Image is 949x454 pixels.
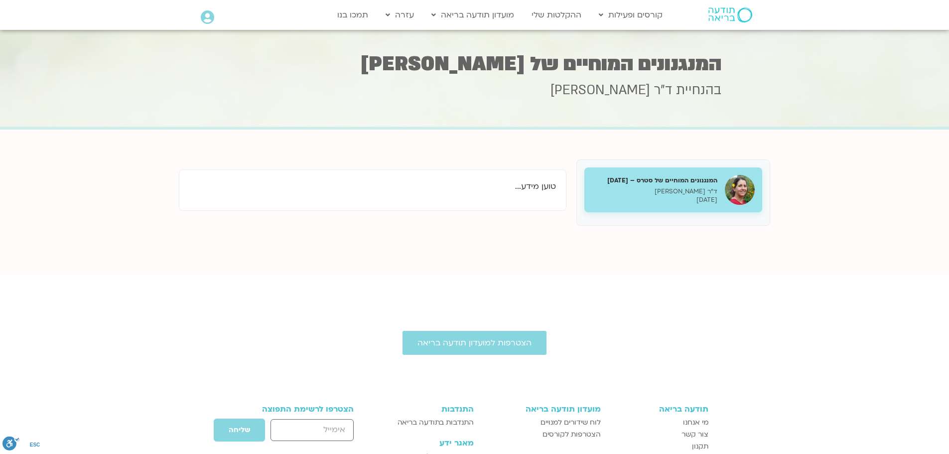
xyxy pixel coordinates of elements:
span: הצטרפות למועדון תודעה בריאה [417,338,532,347]
p: טוען מידע... [189,180,556,193]
h3: מועדון תודעה בריאה [484,405,601,414]
form: טופס חדש [241,418,354,447]
span: ד"ר [PERSON_NAME] [550,81,672,99]
h3: מאגר ידע [381,439,473,448]
span: הצטרפות לקורסים [542,429,601,441]
h1: המנגנונים המוחיים של [PERSON_NAME] [228,54,721,74]
input: אימייל [271,419,354,441]
h3: התנדבות [381,405,473,414]
a: הצטרפות לקורסים [484,429,601,441]
a: צור קשר [611,429,708,441]
h3: תודעה בריאה [611,405,708,414]
span: לוח שידורים למנויים [541,417,601,429]
a: ההקלטות שלי [527,5,586,24]
img: תודעה בריאה [708,7,752,22]
button: שליחה [213,418,266,442]
span: התנדבות בתודעה בריאה [398,417,474,429]
a: קורסים ופעילות [594,5,668,24]
span: מי אנחנו [683,417,708,429]
a: תקנון [611,441,708,453]
a: מי אנחנו [611,417,708,429]
span: שליחה [229,426,250,434]
p: [DATE] [592,196,717,204]
h5: המנגנונים המוחיים של סטרס – [DATE] [592,176,717,185]
a: עזרה [381,5,419,24]
span: בהנחיית [676,81,721,99]
span: צור קשר [681,429,708,441]
img: המנגנונים המוחיים של סטרס – 30.9.25 [725,175,755,205]
a: תמכו בנו [332,5,373,24]
span: תקנון [692,441,708,453]
a: התנדבות בתודעה בריאה [381,417,473,429]
h3: הצטרפו לרשימת התפוצה [241,405,354,414]
a: לוח שידורים למנויים [484,417,601,429]
a: מועדון תודעה בריאה [426,5,519,24]
p: ד"ר [PERSON_NAME] [592,187,717,196]
a: הצטרפות למועדון תודעה בריאה [403,331,546,355]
